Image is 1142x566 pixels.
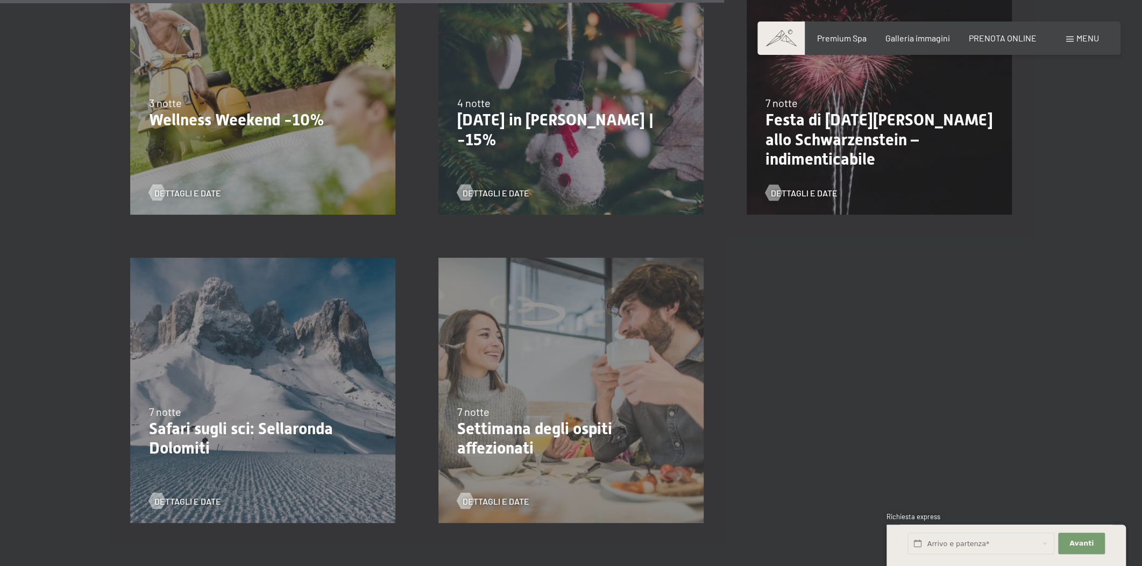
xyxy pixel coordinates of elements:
[149,187,221,199] a: Dettagli e Date
[1058,533,1104,555] button: Avanti
[969,33,1037,43] a: PRENOTA ONLINE
[463,187,529,199] span: Dettagli e Date
[149,419,377,457] p: Safari sugli sci: Sellaronda Dolomiti
[457,419,685,457] p: Settimana degli ospiti affezionati
[149,405,181,418] span: 7 notte
[457,96,491,109] span: 4 notte
[1076,33,1099,43] span: Menu
[771,187,838,199] span: Dettagli e Date
[149,110,377,130] p: Wellness Weekend -10%
[817,33,866,43] a: Premium Spa
[154,187,221,199] span: Dettagli e Date
[1069,539,1094,548] span: Avanti
[149,96,182,109] span: 3 notte
[765,187,838,199] a: Dettagli e Date
[457,187,529,199] a: Dettagli e Date
[154,495,221,507] span: Dettagli e Date
[149,495,221,507] a: Dettagli e Date
[463,495,529,507] span: Dettagli e Date
[457,495,529,507] a: Dettagli e Date
[457,405,490,418] span: 7 notte
[885,33,950,43] a: Galleria immagini
[765,110,993,168] p: Festa di [DATE][PERSON_NAME] allo Schwarzenstein – indimenticabile
[457,110,685,149] p: [DATE] in [PERSON_NAME] | -15%
[765,96,798,109] span: 7 notte
[886,512,940,521] span: Richiesta express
